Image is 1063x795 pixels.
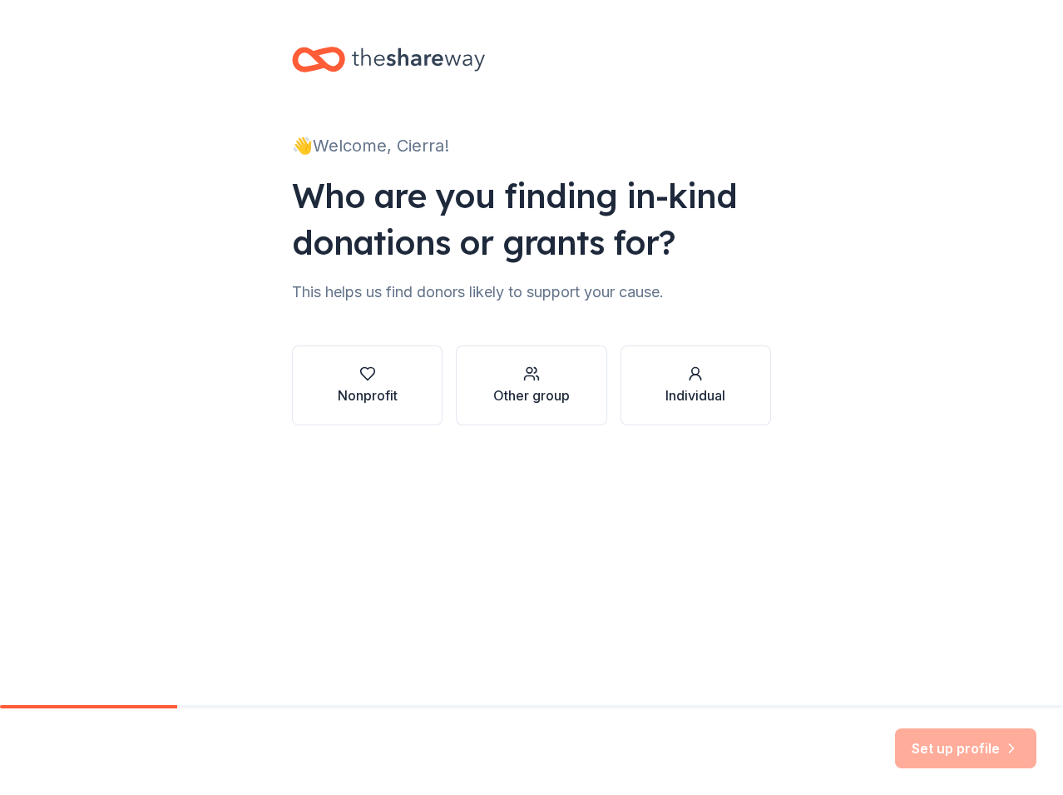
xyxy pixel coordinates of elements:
div: Nonprofit [338,385,398,405]
button: Other group [456,345,606,425]
button: Nonprofit [292,345,443,425]
div: Other group [493,385,570,405]
div: Who are you finding in-kind donations or grants for? [292,172,771,266]
div: 👋 Welcome, Cierra! [292,132,771,159]
button: Individual [620,345,771,425]
div: Individual [665,385,725,405]
div: This helps us find donors likely to support your cause. [292,279,771,306]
